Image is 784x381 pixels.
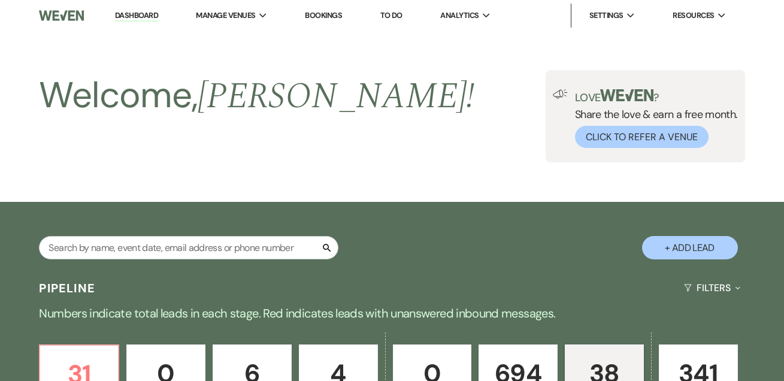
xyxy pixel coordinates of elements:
[39,3,84,28] img: Weven Logo
[553,89,568,99] img: loud-speaker-illustration.svg
[440,10,479,22] span: Analytics
[305,10,342,20] a: Bookings
[198,69,474,124] span: [PERSON_NAME] !
[196,10,255,22] span: Manage Venues
[575,126,709,148] button: Click to Refer a Venue
[115,10,158,22] a: Dashboard
[39,236,338,259] input: Search by name, event date, email address or phone number
[575,89,738,103] p: Love ?
[39,280,95,297] h3: Pipeline
[380,10,402,20] a: To Do
[679,272,744,304] button: Filters
[600,89,653,101] img: weven-logo-green.svg
[568,89,738,148] div: Share the love & earn a free month.
[642,236,738,259] button: + Add Lead
[39,70,474,122] h2: Welcome,
[673,10,714,22] span: Resources
[589,10,623,22] span: Settings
